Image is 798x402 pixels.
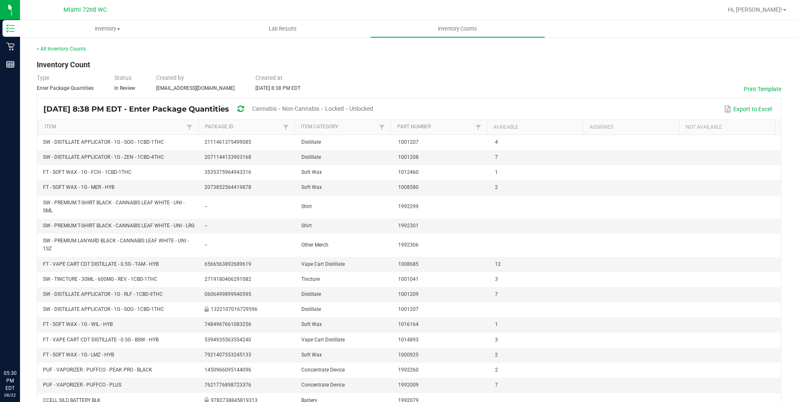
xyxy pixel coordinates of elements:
[398,382,419,388] span: 1992009
[281,122,291,132] a: Filter
[20,25,195,33] span: Inventory
[495,169,498,175] span: 1
[8,335,33,360] iframe: Resource center
[495,382,498,388] span: 7
[205,223,207,229] span: --
[4,369,16,392] p: 05:30 PM EDT
[583,120,679,135] th: Assigned
[252,105,277,112] span: Cannabis
[205,367,251,373] span: 1450966095144096
[495,261,501,267] span: 12
[25,334,35,344] iframe: Resource center unread badge
[205,337,251,343] span: 5394935563554240
[398,169,419,175] span: 1012460
[301,306,321,312] span: Distillate
[37,74,49,81] span: Type
[43,223,194,229] span: SW - PREMIUM T-SHIRT BLACK - CANNABIS LEAF WHITE - UNI - LRG
[43,337,159,343] span: FT - VAPE CART CDT DISTILLATE - 0.5G - BSW - HYB
[398,204,419,209] span: 1992299
[301,367,345,373] span: Concentrate Device
[398,223,419,229] span: 1992301
[301,223,312,229] span: Shirt
[301,382,345,388] span: Concentrate Device
[156,74,184,81] span: Created by
[301,276,320,282] span: Tincture
[398,352,419,358] span: 1000925
[205,124,281,130] a: Package IdSortable
[301,261,345,267] span: Vape Cart Distillate
[398,367,419,373] span: 1992260
[43,169,131,175] span: FT - SOFT WAX - 1G - FCH - 1CBD-1THC
[205,382,251,388] span: 7621776898723376
[349,105,373,112] span: Unlocked
[114,85,135,91] span: In Review
[195,20,370,38] a: Lab Results
[205,204,207,209] span: --
[205,321,251,327] span: 7484967661083256
[427,25,488,33] span: Inventory Counts
[398,337,419,343] span: 1014893
[301,242,328,248] span: Other Merch
[43,154,164,160] span: SW - DISTILLATE APPLICATOR - 1G - ZEN - 1CBD-4THC
[495,321,498,327] span: 1
[156,85,235,91] span: [EMAIL_ADDRESS][DOMAIN_NAME]
[301,337,345,343] span: Vape Cart Distillate
[43,184,114,190] span: FT - SOFT WAX - 1G - MER - HYB
[205,184,251,190] span: 2073852564419878
[184,122,194,132] a: Filter
[495,276,498,282] span: 3
[722,102,774,116] button: Export to Excel
[301,169,322,175] span: Soft Wax
[43,382,121,388] span: PUF - VAPORIZER - PUFFCO - PLUS
[43,321,113,327] span: FT - SOFT WAX - 1G - WIL - HYB
[43,276,157,282] span: SW - TINCTURE - 30ML - 600MG - REV - 1CBD-1THC
[255,85,301,91] span: [DATE] 8:38 PM EDT
[43,139,164,145] span: SW - DISTILLATE APPLICATOR - 1G - SOO - 1CBD-1THC
[398,242,419,248] span: 1992306
[6,24,15,33] inline-svg: Inventory
[20,20,195,38] a: Inventory
[398,261,419,267] span: 1008685
[301,291,321,297] span: Distillate
[398,184,419,190] span: 1008580
[679,120,775,135] th: Not Available
[473,122,483,132] a: Filter
[377,122,387,132] a: Filter
[495,154,498,160] span: 7
[114,74,131,81] span: Status
[37,46,86,52] a: < All Inventory Counts
[37,60,90,69] span: Inventory Count
[495,291,498,297] span: 7
[205,291,251,297] span: 0606499899940595
[301,124,377,130] a: Item CategorySortable
[370,20,545,38] a: Inventory Counts
[205,276,251,282] span: 2719180406291082
[43,261,159,267] span: FT - VAPE CART CDT DISTILLATE - 0.5G - TAM - HYB
[301,204,312,209] span: Shirt
[205,261,251,267] span: 6566563892689619
[205,154,251,160] span: 2071144133903168
[4,392,16,398] p: 08/22
[43,238,189,252] span: SW - PREMIUM LANYARD BLACK - CANNABIS LEAF WHITE - UNI - 1SZ
[6,42,15,51] inline-svg: Retail
[45,124,184,130] a: ItemSortable
[63,6,107,13] span: Miami 72nd WC
[495,139,498,145] span: 4
[495,337,498,343] span: 3
[282,105,319,112] span: Non-Cannabis
[397,124,473,130] a: Part NumberSortable
[205,242,207,248] span: --
[325,105,344,112] span: Locked
[487,120,583,135] th: Available
[211,306,258,312] span: 1322107016729596
[301,321,322,327] span: Soft Wax
[43,367,152,373] span: PUF - VAPORIZER - PUFFCO - PEAK PRO - BLACK
[205,139,251,145] span: 2111461375499085
[255,74,283,81] span: Created at
[398,154,419,160] span: 1001208
[43,306,164,312] span: SW - DISTILLATE APPLICATOR - 1G - SOO - 1CBD-1THC
[495,352,498,358] span: 2
[398,321,419,327] span: 1016164
[258,25,308,33] span: Lab Results
[398,306,419,312] span: 1001207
